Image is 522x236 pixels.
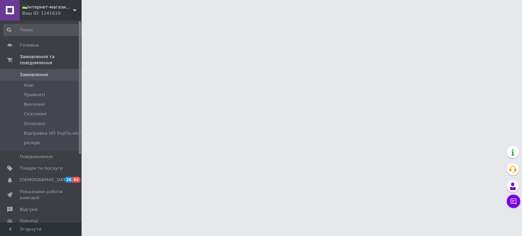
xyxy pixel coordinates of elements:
span: 26 [65,177,72,183]
input: Пошук [3,24,84,36]
div: Ваш ID: 1141610 [22,10,82,16]
span: Покупці [20,218,38,224]
span: Головна [20,42,39,48]
span: Замовлення та повідомлення [20,54,82,66]
span: Замовлення [20,72,48,78]
span: 42 [72,177,80,183]
span: [DEMOGRAPHIC_DATA] [20,177,70,183]
span: Повідомлення [20,154,53,160]
span: Товари та послуги [20,165,63,171]
span: Відгуки [20,206,37,213]
span: Скасовані [24,111,47,117]
span: 🇺🇦Інтернет-магазин "VM24" - Відправлення товарів в день замовлення. [22,4,73,10]
button: Чат з покупцем [507,195,520,208]
span: Виконані [24,101,45,107]
span: Прийняті [24,92,45,98]
span: Нові [24,82,34,88]
span: Показники роботи компанії [20,189,63,201]
span: Оплачені [24,121,45,127]
span: Відправка НП УкрПо.міст [24,130,82,136]
span: резерв [24,140,40,146]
